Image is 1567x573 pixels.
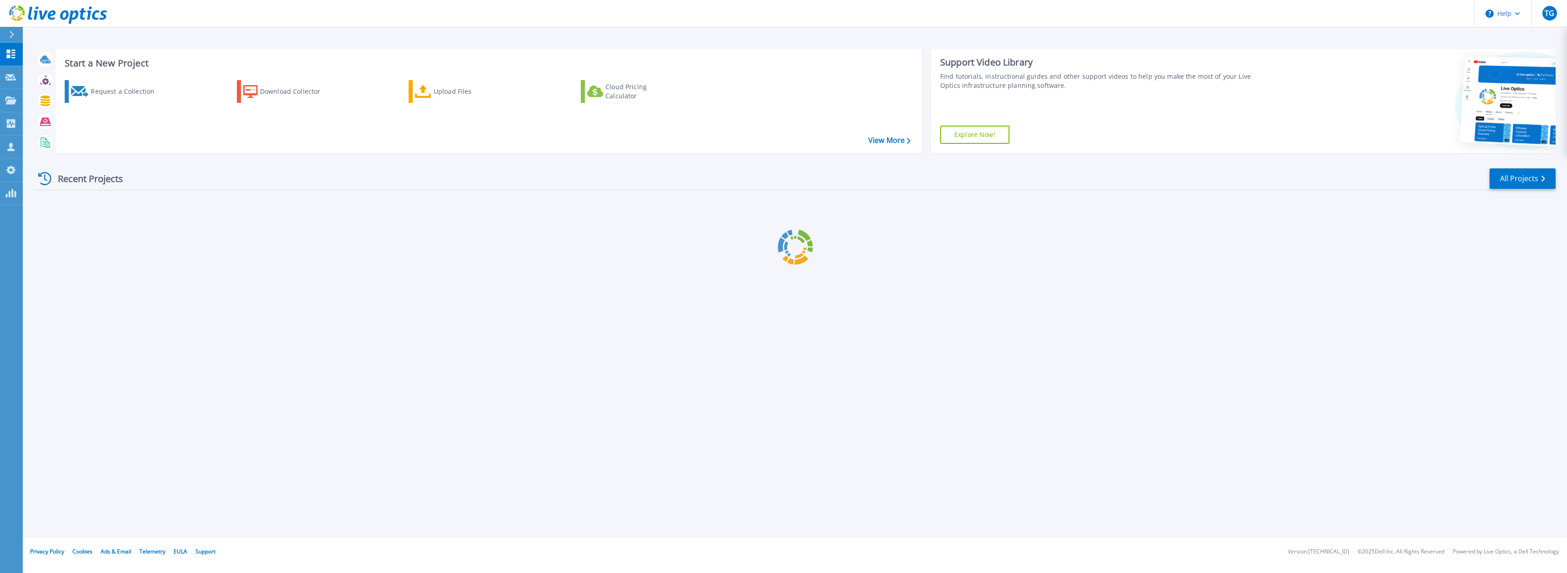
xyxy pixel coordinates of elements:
a: EULA [174,548,187,555]
a: Upload Files [409,80,510,103]
li: © 2025 Dell Inc. All Rights Reserved [1357,549,1444,555]
a: Cookies [72,548,92,555]
a: All Projects [1490,168,1556,189]
a: Request a Collection [65,80,166,103]
a: View More [868,136,911,145]
div: Find tutorials, instructional guides and other support videos to help you make the most of your L... [940,72,1266,90]
a: Ads & Email [101,548,131,555]
a: Cloud Pricing Calculator [581,80,682,103]
div: Cloud Pricing Calculator [605,82,678,101]
a: Telemetry [139,548,165,555]
div: Recent Projects [35,167,135,190]
div: Request a Collection [91,82,164,101]
div: Upload Files [434,82,507,101]
a: Download Collector [237,80,338,103]
a: Privacy Policy [30,548,64,555]
a: Explore Now! [940,126,1009,144]
li: Version: [TECHNICAL_ID] [1288,549,1349,555]
h3: Start a New Project [65,58,910,68]
span: TG [1545,10,1554,17]
a: Support [195,548,215,555]
div: Download Collector [260,82,333,101]
li: Powered by Live Optics, a Dell Technology [1453,549,1559,555]
div: Support Video Library [940,56,1266,68]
